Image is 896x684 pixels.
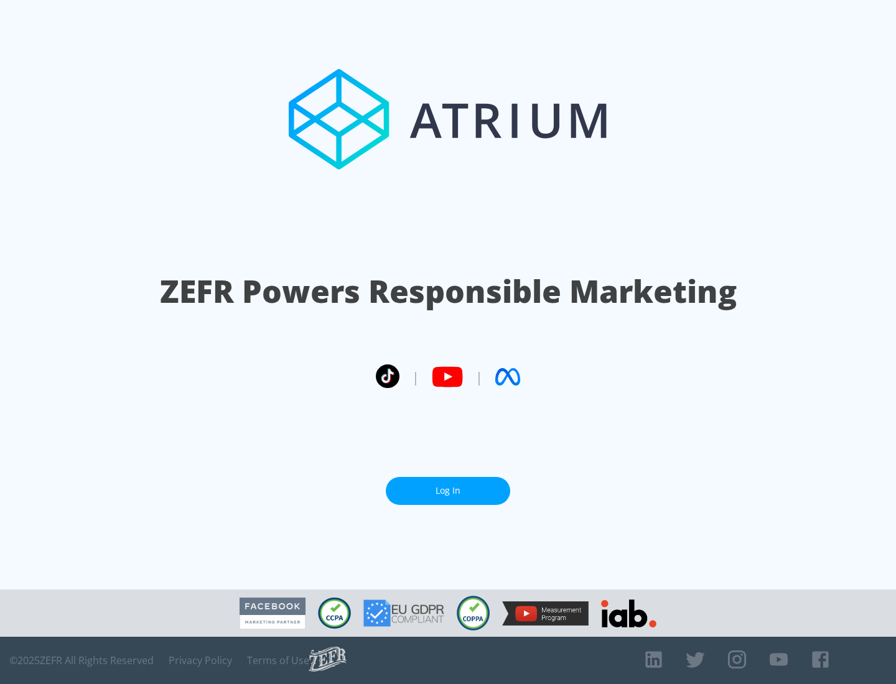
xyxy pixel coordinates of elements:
img: YouTube Measurement Program [502,601,589,626]
span: | [475,367,483,386]
img: GDPR Compliant [363,599,444,627]
img: Facebook Marketing Partner [240,598,306,629]
a: Privacy Policy [169,654,232,667]
span: | [412,367,419,386]
a: Terms of Use [247,654,309,667]
img: COPPA Compliant [457,596,490,631]
h1: ZEFR Powers Responsible Marketing [160,270,737,313]
img: IAB [601,599,656,627]
img: CCPA Compliant [318,598,351,629]
span: © 2025 ZEFR All Rights Reserved [9,654,154,667]
a: Log In [386,477,510,505]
